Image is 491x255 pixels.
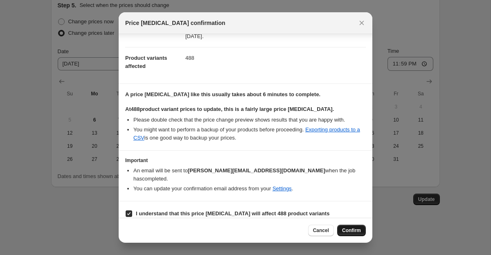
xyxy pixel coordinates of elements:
b: [PERSON_NAME][EMAIL_ADDRESS][DOMAIN_NAME] [188,167,325,174]
span: Cancel [313,227,329,234]
b: At 488 product variant prices to update, this is a fairly large price [MEDICAL_DATA]. [125,106,334,112]
button: Confirm [337,225,366,236]
b: A price [MEDICAL_DATA] like this usually takes about 6 minutes to complete. [125,91,320,97]
li: You might want to perform a backup of your products before proceeding. is one good way to backup ... [133,126,366,142]
button: Close [356,17,367,29]
dd: 488 [185,47,366,69]
span: Confirm [342,227,361,234]
b: I understand that this price [MEDICAL_DATA] will affect 488 product variants [136,210,329,217]
li: You can update your confirmation email address from your . [133,185,366,193]
span: Price [MEDICAL_DATA] confirmation [125,19,225,27]
a: Settings [273,185,292,192]
li: An email will be sent to when the job has completed . [133,167,366,183]
button: Cancel [308,225,334,236]
a: Exporting products to a CSV [133,126,360,141]
h3: Important [125,157,366,164]
li: Please double check that the price change preview shows results that you are happy with. [133,116,366,124]
span: Product variants affected [125,55,167,69]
